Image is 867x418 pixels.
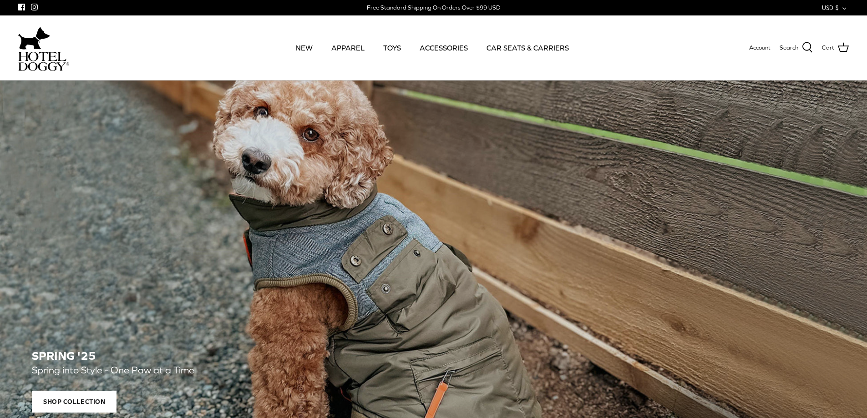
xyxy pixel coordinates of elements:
[18,25,69,71] a: hoteldoggycom
[18,52,69,71] img: hoteldoggycom
[323,32,373,63] a: APPAREL
[367,4,500,12] div: Free Standard Shipping On Orders Over $99 USD
[822,42,849,54] a: Cart
[18,4,25,10] a: Facebook
[32,349,835,363] h2: SPRING '25
[749,44,771,51] span: Account
[822,43,834,53] span: Cart
[135,32,729,63] div: Primary navigation
[375,32,409,63] a: TOYS
[411,32,476,63] a: ACCESSORIES
[780,43,798,53] span: Search
[478,32,577,63] a: CAR SEATS & CARRIERS
[749,43,771,53] a: Account
[780,42,813,54] a: Search
[18,25,50,52] img: dog-icon.svg
[31,4,38,10] a: Instagram
[367,1,500,15] a: Free Standard Shipping On Orders Over $99 USD
[287,32,321,63] a: NEW
[32,391,117,413] span: Shop Collection
[32,363,446,378] p: Spring into Style - One Paw at a Time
